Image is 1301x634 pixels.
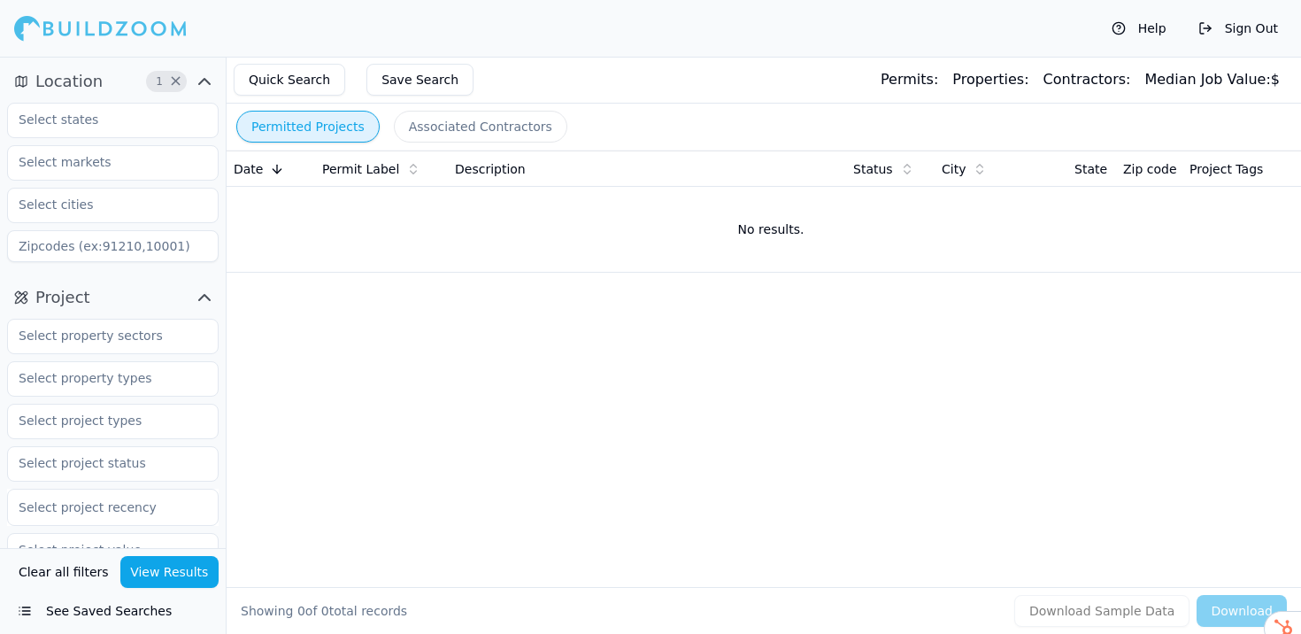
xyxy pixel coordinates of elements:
[942,160,966,178] span: City
[8,104,196,135] input: Select states
[7,595,219,627] button: See Saved Searches
[234,64,345,96] button: Quick Search
[394,111,567,143] button: Associated Contractors
[1144,71,1270,88] span: Median Job Value:
[853,160,893,178] span: Status
[120,556,219,588] button: View Results
[1123,160,1177,178] span: Zip code
[8,447,196,479] input: Select project status
[297,604,305,618] span: 0
[1189,160,1263,178] span: Project Tags
[1144,69,1280,90] div: $
[1043,71,1131,88] span: Contractors:
[169,77,182,86] span: Clear Location filters
[7,230,219,262] input: Zipcodes (ex:91210,10001)
[322,160,399,178] span: Permit Label
[952,71,1028,88] span: Properties:
[8,146,196,178] input: Select markets
[7,283,219,312] button: Project
[8,189,196,220] input: Select cities
[321,604,329,618] span: 0
[241,602,407,620] div: Showing of total records
[150,73,168,90] span: 1
[366,64,473,96] button: Save Search
[234,160,263,178] span: Date
[8,534,196,566] input: Select project value
[8,320,196,352] input: Select property sectors
[35,69,103,94] span: Location
[14,556,113,588] button: Clear all filters
[35,285,90,310] span: Project
[455,160,526,178] span: Description
[881,71,938,88] span: Permits:
[8,362,196,394] input: Select property types
[8,405,196,437] input: Select project types
[236,111,380,143] button: Permitted Projects
[1103,14,1175,43] button: Help
[7,67,219,96] button: Location1Clear Location filters
[1189,14,1287,43] button: Sign Out
[1074,160,1107,178] span: State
